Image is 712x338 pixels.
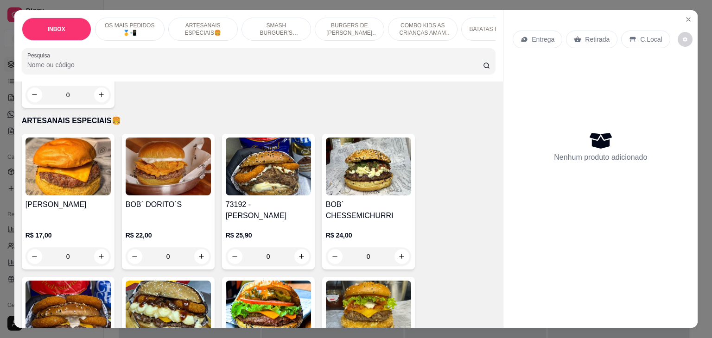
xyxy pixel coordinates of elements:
[126,231,211,240] p: R$ 22,00
[640,35,662,44] p: C.Local
[323,22,376,37] p: BURGERS DE [PERSON_NAME] 🐔
[249,22,303,37] p: SMASH BURGUER’S (ARTESANAIS) 🥪
[554,152,647,163] p: Nenhum produto adicionado
[25,231,111,240] p: R$ 17,00
[585,35,610,44] p: Retirada
[469,25,522,33] p: BATATAS FRITAS 🍟
[326,199,411,221] h4: BOB´ CHESSEMICHURRI
[226,231,311,240] p: R$ 25,90
[27,60,483,69] input: Pesquisa
[48,25,65,33] p: INBOX
[22,115,496,126] p: ARTESANAIS ESPECIAIS🍔
[27,51,53,59] label: Pesquisa
[226,138,311,195] img: product-image
[326,231,411,240] p: R$ 24,00
[25,138,111,195] img: product-image
[103,22,157,37] p: OS MAIS PEDIDOS 🥇📲
[396,22,450,37] p: COMBO KIDS AS CRIANÇAS AMAM 😆
[326,138,411,195] img: product-image
[176,22,230,37] p: ARTESANAIS ESPECIAIS🍔
[226,199,311,221] h4: 73192 - [PERSON_NAME]
[532,35,554,44] p: Entrega
[678,32,693,47] button: decrease-product-quantity
[126,138,211,195] img: product-image
[681,12,696,27] button: Close
[126,199,211,210] h4: BOB´ DORITO´S
[25,199,111,210] h4: [PERSON_NAME]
